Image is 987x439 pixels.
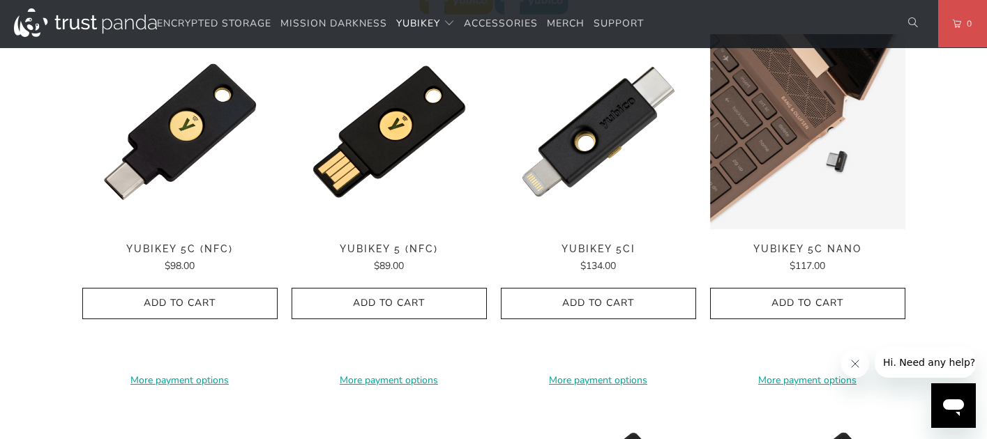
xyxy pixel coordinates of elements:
span: YubiKey 5Ci [501,243,696,255]
span: Encrypted Storage [157,17,271,30]
button: Add to Cart [501,288,696,319]
a: More payment options [710,373,905,388]
button: Add to Cart [292,288,487,319]
span: Merch [547,17,585,30]
span: Add to Cart [515,298,681,309]
span: YubiKey [396,17,440,30]
a: YubiKey 5Ci $134.00 [501,243,696,274]
iframe: Close message [841,350,869,378]
span: $89.00 [374,259,404,272]
a: Mission Darkness [280,8,387,40]
a: More payment options [501,373,696,388]
img: YubiKey 5C Nano - Trust Panda [710,34,905,229]
a: Merch [547,8,585,40]
span: Add to Cart [725,298,891,309]
span: Add to Cart [306,298,472,309]
img: YubiKey 5Ci - Trust Panda [501,34,696,229]
span: Add to Cart [97,298,263,309]
span: Support [594,17,644,30]
img: YubiKey 5 (NFC) - Trust Panda [292,34,487,229]
nav: Translation missing: en.navigation.header.main_nav [157,8,644,40]
a: Support [594,8,644,40]
span: $134.00 [580,259,616,272]
a: YubiKey 5 (NFC) $89.00 [292,243,487,274]
button: Add to Cart [710,288,905,319]
a: Encrypted Storage [157,8,271,40]
span: Accessories [464,17,538,30]
button: Add to Cart [82,288,278,319]
a: YubiKey 5C Nano - Trust Panda YubiKey 5C Nano - Trust Panda [710,34,905,229]
img: YubiKey 5C (NFC) - Trust Panda [82,34,278,229]
summary: YubiKey [396,8,455,40]
a: More payment options [292,373,487,388]
iframe: Message from company [875,347,976,378]
a: YubiKey 5C Nano $117.00 [710,243,905,274]
span: YubiKey 5 (NFC) [292,243,487,255]
a: YubiKey 5 (NFC) - Trust Panda YubiKey 5 (NFC) - Trust Panda [292,34,487,229]
img: Trust Panda Australia [14,8,157,37]
a: YubiKey 5Ci - Trust Panda YubiKey 5Ci - Trust Panda [501,34,696,229]
span: YubiKey 5C Nano [710,243,905,255]
a: More payment options [82,373,278,388]
span: Mission Darkness [280,17,387,30]
span: $98.00 [165,259,195,272]
a: Accessories [464,8,538,40]
a: YubiKey 5C (NFC) $98.00 [82,243,278,274]
iframe: Button to launch messaging window [931,383,976,428]
span: 0 [961,16,972,31]
span: YubiKey 5C (NFC) [82,243,278,255]
a: YubiKey 5C (NFC) - Trust Panda YubiKey 5C (NFC) - Trust Panda [82,34,278,229]
span: $117.00 [790,259,825,272]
